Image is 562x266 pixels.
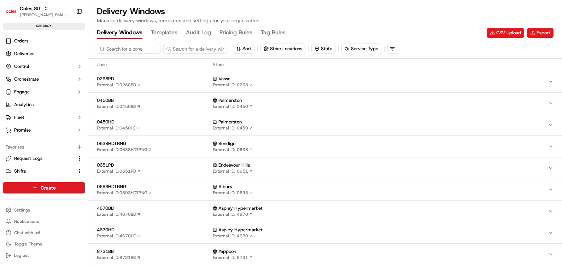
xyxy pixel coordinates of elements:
span: Pylon [70,120,86,125]
a: External ID:0450BB [97,104,141,109]
a: Request Logs [6,155,74,162]
img: Coles SIT [6,6,17,17]
a: Analytics [3,99,85,110]
a: External ID: 8731 [213,255,253,260]
button: Sort [233,44,254,54]
span: Aspley Hypermarket [218,205,263,212]
input: Search for a delivery window [163,44,227,54]
span: Settings [14,207,30,213]
span: 4670HD [97,227,210,233]
button: Settings [3,205,85,215]
div: Start new chat [24,68,116,75]
span: Shifts [14,168,26,174]
span: 0450BB [97,97,210,104]
a: External ID: 0450 [213,125,253,131]
button: Orchestrate [3,74,85,85]
button: Control [3,61,85,72]
button: Log out [3,250,85,260]
span: Toggle Theme [14,241,42,247]
span: Zone [97,62,210,68]
button: [PERSON_NAME][EMAIL_ADDRESS][PERSON_NAME][PERSON_NAME][DOMAIN_NAME] [20,12,70,18]
button: 0450HDExternal ID:0450HD PalmerstonExternal ID: 0450 [88,114,562,135]
a: External ID: 4670 [213,233,253,239]
img: Nash [7,7,21,21]
button: Store Locations [260,44,305,54]
span: Chat with us! [14,230,40,236]
span: Create [41,184,56,191]
button: Delivery Windows [97,27,142,39]
input: Search for a zone [97,44,160,54]
h1: Delivery Windows [97,6,259,17]
span: Analytics [14,102,34,108]
a: External ID:4670BB [97,212,141,217]
span: Engage [14,89,30,95]
span: Albury [218,184,233,190]
button: Engage [3,86,85,98]
a: External ID:4670HD [97,233,141,239]
div: We're available if you need us! [24,75,89,80]
a: Shifts [6,168,74,174]
span: 0651PD [97,162,210,168]
span: 0638HDTRNG [97,140,210,147]
div: 💻 [60,103,65,109]
button: 4670HDExternal ID:4670HD Aspley HypermarketExternal ID: 4670 [88,222,562,243]
button: 0693HDTRNGExternal ID:0693HDTRNG AlburyExternal ID: 0693 [88,179,562,200]
p: Welcome 👋 [7,28,129,40]
button: State [311,44,335,54]
span: Endeavour Hills [218,162,250,168]
button: CSV Upload [487,28,524,38]
button: Export [527,28,554,38]
span: Yeppoon [218,248,236,255]
a: External ID:0693HDTRNG [97,190,152,196]
button: 4670BBExternal ID:4670BB Aspley HypermarketExternal ID: 4670 [88,201,562,222]
img: 1736555255976-a54dd68f-1ca7-489b-9aae-adbdc363a1c4 [7,68,20,80]
button: Notifications [3,216,85,226]
button: Toggle Theme [3,239,85,249]
button: Coles SITColes SIT[PERSON_NAME][EMAIL_ADDRESS][PERSON_NAME][PERSON_NAME][DOMAIN_NAME] [3,3,73,20]
a: 📗Knowledge Base [4,100,57,112]
p: Manage delivery windows, templates and settings for your organization [97,17,259,24]
span: 8731BB [97,248,210,255]
button: Store Locations [261,44,305,54]
button: Pricing Rules [219,27,252,39]
button: Start new chat [120,70,129,78]
span: 0268PD [97,76,210,82]
button: Create [3,182,85,193]
span: Request Logs [14,155,42,162]
span: Palmerston [218,119,242,125]
button: Coles SIT [20,5,41,12]
span: Store [213,62,554,68]
a: External ID: 0693 [213,190,253,196]
button: Service Type [342,44,381,54]
div: 📗 [7,103,13,109]
div: Favorites [3,141,85,153]
span: Bendigo [218,140,235,147]
button: Tag Rules [261,27,286,39]
a: Powered byPylon [50,120,86,125]
a: External ID:0651PD [97,168,141,174]
button: Chat with us! [3,228,85,238]
button: 8731BBExternal ID:8731BB YeppoonExternal ID: 8731 [88,244,562,265]
button: 0638HDTRNGExternal ID:0638HDTRNG BendigoExternal ID: 0638 [88,136,562,157]
button: Shifts [3,166,85,177]
button: Promise [3,125,85,136]
a: 💻API Documentation [57,100,116,112]
span: 4670BB [97,205,210,212]
a: External ID:0638HDTRNG [97,147,152,152]
a: External ID: 0638 [213,147,253,152]
span: Deliveries [14,51,34,57]
button: 0450BBExternal ID:0450BB PalmerstonExternal ID: 0450 [88,93,562,114]
span: Promise [14,127,31,133]
a: External ID: 0450 [213,104,253,109]
span: Control [14,63,29,70]
span: Knowledge Base [14,103,54,110]
a: External ID: 0651 [213,168,253,174]
span: Fleet [14,114,24,121]
button: 0268PDExternal ID:0268PD VasseExternal ID: 0268 [88,71,562,92]
span: 0450HD [97,119,210,125]
span: Vasse [218,76,230,82]
button: Fleet [3,112,85,123]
